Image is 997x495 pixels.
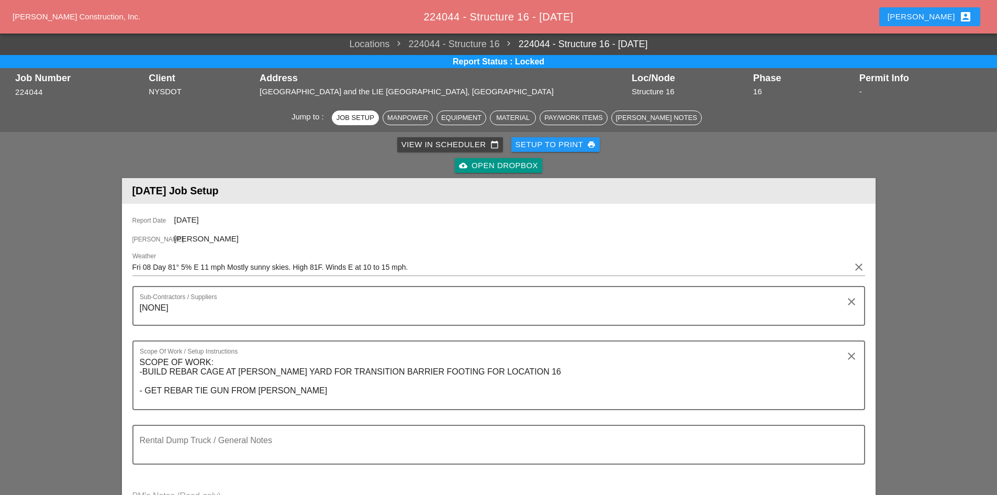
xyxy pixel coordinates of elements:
textarea: Scope Of Work / Setup Instructions [140,354,849,409]
textarea: Sub-Contractors / Suppliers [140,300,849,325]
button: Pay/Work Items [540,111,607,125]
div: Loc/Node [632,73,748,83]
a: Open Dropbox [455,158,542,173]
div: Client [149,73,254,83]
div: View in Scheduler [401,139,499,151]
div: Equipment [441,113,481,123]
div: [PERSON_NAME] Notes [616,113,697,123]
i: clear [853,261,865,273]
div: [PERSON_NAME] [888,10,972,23]
textarea: Rental Dump Truck / General Notes [140,438,849,464]
div: 16 [753,86,854,98]
div: Setup to Print [516,139,596,151]
span: 224044 - Structure 16 [390,37,500,51]
i: clear [845,350,858,362]
input: Weather [132,259,850,276]
div: Open Dropbox [459,160,538,172]
a: View in Scheduler [397,137,503,152]
span: Jump to : [292,112,328,121]
span: [PERSON_NAME] [132,235,174,244]
div: Phase [753,73,854,83]
i: clear [845,295,858,308]
a: 224044 - Structure 16 - [DATE] [500,37,648,51]
span: [PERSON_NAME] [174,234,239,243]
span: Report Date [132,216,174,225]
button: Job Setup [332,111,379,125]
div: Material [495,113,531,123]
div: Job Setup [337,113,374,123]
div: Pay/Work Items [544,113,602,123]
div: Job Number [15,73,143,83]
button: Equipment [436,111,486,125]
button: [PERSON_NAME] [879,7,980,26]
div: Manpower [387,113,428,123]
div: - [859,86,982,98]
button: 224044 [15,86,43,98]
a: Locations [350,37,390,51]
div: Structure 16 [632,86,748,98]
i: cloud_upload [459,161,467,170]
header: [DATE] Job Setup [122,178,876,204]
i: calendar_today [490,140,499,149]
button: [PERSON_NAME] Notes [611,111,702,125]
button: Material [490,111,536,125]
div: NYSDOT [149,86,254,98]
i: account_box [959,10,972,23]
div: Address [260,73,626,83]
button: Manpower [383,111,433,125]
span: 224044 - Structure 16 - [DATE] [423,11,573,23]
button: Setup to Print [511,137,600,152]
div: Permit Info [859,73,982,83]
a: [PERSON_NAME] Construction, Inc. [13,12,140,21]
i: print [587,140,596,149]
span: [DATE] [174,215,199,224]
div: [GEOGRAPHIC_DATA] and the LIE [GEOGRAPHIC_DATA], [GEOGRAPHIC_DATA] [260,86,626,98]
